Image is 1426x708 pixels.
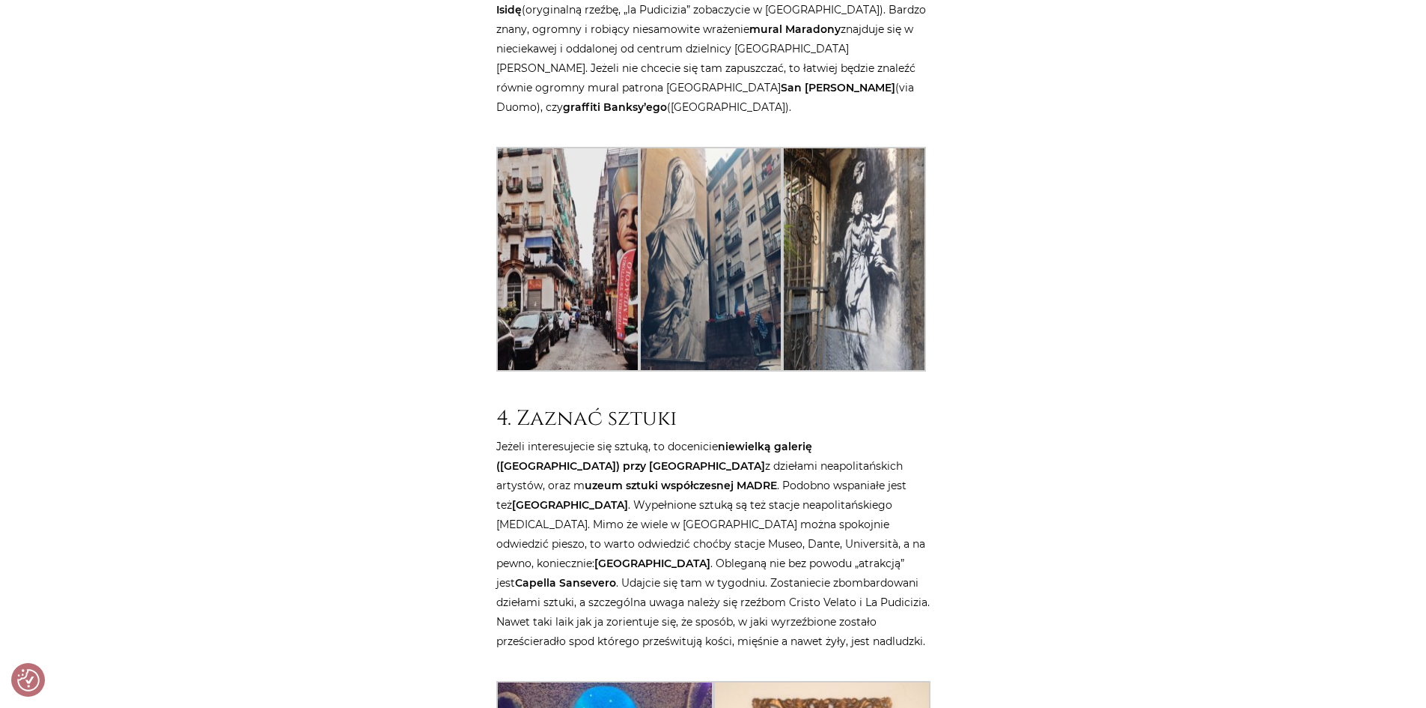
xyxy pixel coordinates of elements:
[749,22,841,36] strong: mural Maradony
[17,669,40,692] img: Revisit consent button
[594,557,710,570] strong: [GEOGRAPHIC_DATA]
[17,669,40,692] button: Preferencje co do zgód
[496,437,930,651] p: Jeżeli interesujecie się sztuką, to docenicie z dziełami neapolitańskich artystów, oraz m . Podob...
[781,81,895,94] strong: San [PERSON_NAME]
[515,576,616,590] strong: Capella Sansevero
[585,479,777,492] strong: uzeum sztuki współczesnej MADRE
[496,406,930,432] h2: 4. Zaznać sztuki
[563,100,667,114] strong: graffiti Banksy’ego
[512,498,628,512] strong: [GEOGRAPHIC_DATA]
